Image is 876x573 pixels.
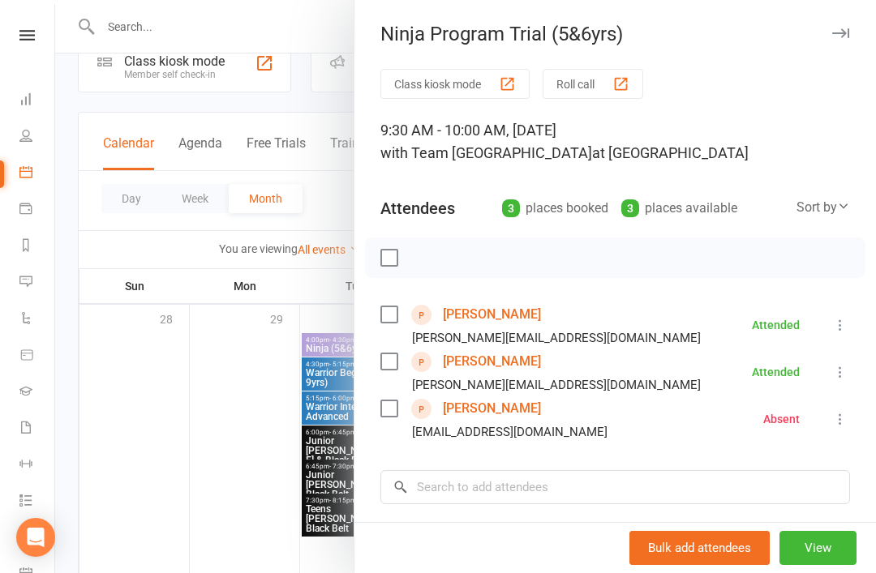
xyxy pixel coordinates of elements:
a: [PERSON_NAME] [443,349,541,374]
div: [PERSON_NAME][EMAIL_ADDRESS][DOMAIN_NAME] [412,374,701,396]
span: with Team [GEOGRAPHIC_DATA] [380,144,592,161]
div: [PERSON_NAME][EMAIL_ADDRESS][DOMAIN_NAME] [412,327,701,349]
div: Attended [752,366,800,378]
a: [PERSON_NAME] [443,396,541,421]
a: [PERSON_NAME] [443,301,541,327]
div: Attended [752,319,800,331]
div: Sort by [797,197,850,218]
button: Roll call [543,69,643,99]
div: Open Intercom Messenger [16,518,55,557]
input: Search to add attendees [380,470,850,504]
span: at [GEOGRAPHIC_DATA] [592,144,749,161]
a: Product Sales [19,338,56,374]
a: Calendar [19,156,56,192]
button: View [779,531,857,565]
div: places booked [502,197,608,220]
a: Payments [19,192,56,229]
div: 3 [502,199,520,217]
div: 3 [621,199,639,217]
div: 9:30 AM - 10:00 AM, [DATE] [380,119,850,165]
div: Attendees [380,197,455,220]
a: People [19,119,56,156]
button: Class kiosk mode [380,69,530,99]
div: Ninja Program Trial (5&6yrs) [354,23,876,45]
div: places available [621,197,737,220]
a: Reports [19,229,56,265]
div: [EMAIL_ADDRESS][DOMAIN_NAME] [412,421,608,443]
button: Bulk add attendees [629,531,770,565]
a: Dashboard [19,83,56,119]
div: Absent [763,413,800,425]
